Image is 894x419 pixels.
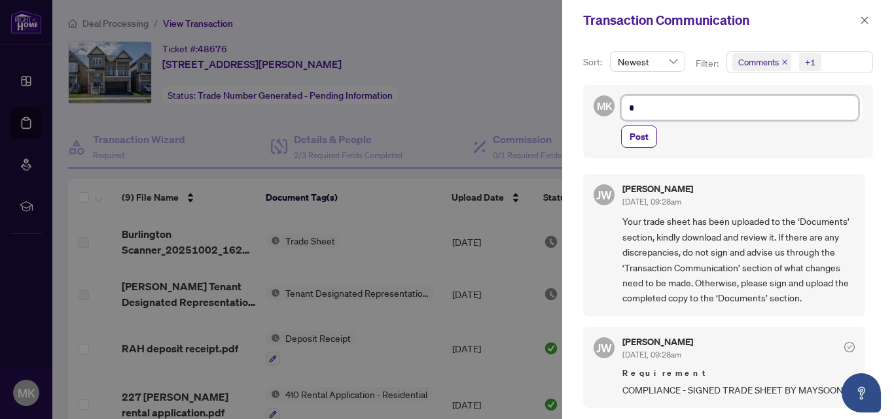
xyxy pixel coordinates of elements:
span: check-circle [844,342,855,352]
button: Open asap [842,373,881,412]
button: Post [621,126,657,148]
h5: [PERSON_NAME] [622,184,693,193]
span: MK [596,98,612,114]
span: close [860,16,869,25]
p: Filter: [696,56,721,71]
h5: [PERSON_NAME] [622,337,693,346]
div: +1 [805,56,815,69]
span: [DATE], 09:28am [622,350,681,360]
span: Comments [738,56,779,69]
span: JW [596,186,612,204]
p: Sort: [583,55,605,69]
span: Post [630,126,649,147]
span: JW [596,339,612,357]
span: [DATE], 09:28am [622,197,681,207]
span: Newest [618,52,677,71]
span: Requirement [622,367,855,380]
span: COMPLIANCE - SIGNED TRADE SHEET BY MAYSOON [622,382,855,397]
span: close [781,59,788,65]
div: Transaction Communication [583,10,856,30]
span: Comments [732,53,791,71]
span: Your trade sheet has been uploaded to the ‘Documents’ section, kindly download and review it. If ... [622,214,855,305]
